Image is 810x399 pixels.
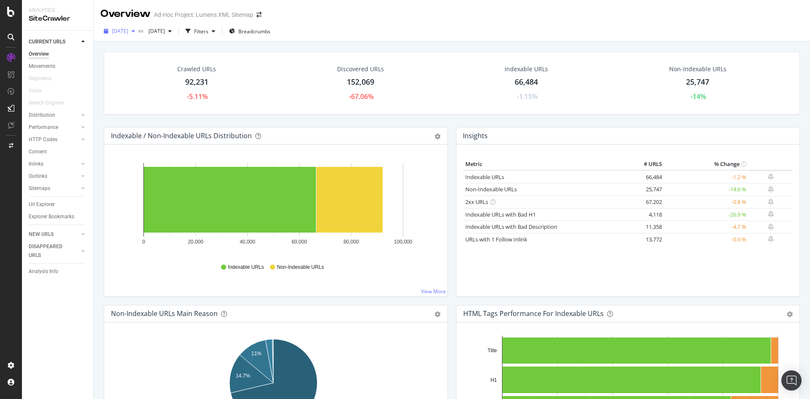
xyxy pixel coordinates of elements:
td: 11,358 [630,221,664,233]
div: Movements [29,62,55,71]
div: Indexable URLs [505,65,548,73]
a: Indexable URLs with Bad H1 [465,211,536,218]
text: 14.7% [236,373,250,379]
div: Overview [100,7,151,21]
h4: Insights [463,130,488,142]
a: Distribution [29,111,79,120]
div: -67.06% [349,92,374,102]
div: 25,747 [686,77,709,88]
div: -14% [691,92,706,102]
div: Explorer Bookmarks [29,212,74,221]
td: 67,202 [630,196,664,209]
span: 2025 Sep. 12th [112,27,128,35]
a: Url Explorer [29,200,87,209]
button: Filters [182,24,219,38]
div: Distribution [29,111,55,120]
text: H1 [491,377,497,383]
div: Outlinks [29,172,47,181]
div: A chart. [111,158,436,256]
div: bell-plus [768,223,774,230]
a: Performance [29,123,79,132]
div: 92,231 [185,77,208,88]
span: Non-Indexable URLs [277,264,324,271]
td: -0.9 % [664,233,748,246]
div: bell-plus [768,211,774,217]
th: # URLS [630,158,664,171]
a: Non-Indexable URLs [465,185,517,193]
div: NEW URLS [29,230,54,239]
div: DISAPPEARED URLS [29,242,71,260]
div: -1.15% [517,92,538,102]
div: Analysis Info [29,267,58,276]
a: Search Engines [29,99,72,107]
div: Visits [29,86,41,95]
div: Search Engines [29,99,64,107]
a: Outlinks [29,172,79,181]
span: Indexable URLs [228,264,264,271]
div: Content [29,147,47,156]
a: Visits [29,86,50,95]
div: CURRENT URLS [29,37,65,46]
div: bell-plus [768,173,774,180]
div: arrow-right-arrow-left [256,12,262,18]
div: HTML Tags Performance for Indexable URLs [463,309,604,318]
text: Title [488,348,497,353]
td: -14.0 % [664,183,748,196]
div: Segments [29,74,51,83]
td: 66,484 [630,170,664,183]
div: Non-Indexable URLs [669,65,726,73]
a: Segments [29,74,60,83]
a: HTTP Codes [29,135,79,144]
a: Analysis Info [29,267,87,276]
text: 80,000 [343,239,359,245]
div: Open Intercom Messenger [781,370,802,391]
button: [DATE] [145,24,175,38]
div: Indexable / Non-Indexable URLs Distribution [111,131,252,140]
a: DISAPPEARED URLS [29,242,79,260]
span: Breadcrumbs [238,28,270,35]
text: 0 [142,239,145,245]
th: Metric [463,158,630,171]
div: Ad-Hoc Project: Lumens XML Sitemap [154,11,253,19]
button: [DATE] [100,24,138,38]
div: HTTP Codes [29,135,57,144]
div: Crawled URLs [177,65,216,73]
div: gear [435,311,440,317]
div: Filters [194,28,208,35]
text: 100,000 [394,239,413,245]
a: Overview [29,50,87,59]
a: Movements [29,62,87,71]
text: 60,000 [292,239,307,245]
a: Explorer Bookmarks [29,212,87,221]
text: 40,000 [240,239,255,245]
div: Inlinks [29,160,43,169]
div: Performance [29,123,58,132]
div: Url Explorer [29,200,55,209]
a: CURRENT URLS [29,37,79,46]
div: bell-plus [768,186,774,193]
div: Analytics [29,7,86,14]
a: Indexable URLs [465,173,504,181]
a: View More [421,288,446,295]
span: 2025 Jul. 3rd [145,27,165,35]
text: 20,000 [188,239,203,245]
div: bell-plus [768,236,774,242]
a: 2xx URLs [465,198,488,206]
td: -4.7 % [664,221,748,233]
td: -1.2 % [664,170,748,183]
div: Overview [29,50,49,59]
a: Content [29,147,87,156]
div: -5.11% [187,92,208,102]
div: Sitemaps [29,184,50,193]
div: 66,484 [515,77,538,88]
a: Sitemaps [29,184,79,193]
div: Discovered URLs [337,65,384,73]
span: vs [138,27,145,34]
div: 152,069 [347,77,374,88]
td: -26.9 % [664,208,748,221]
div: Non-Indexable URLs Main Reason [111,309,218,318]
text: 11% [251,351,262,356]
div: SiteCrawler [29,14,86,24]
div: gear [787,311,793,317]
td: 25,747 [630,183,664,196]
